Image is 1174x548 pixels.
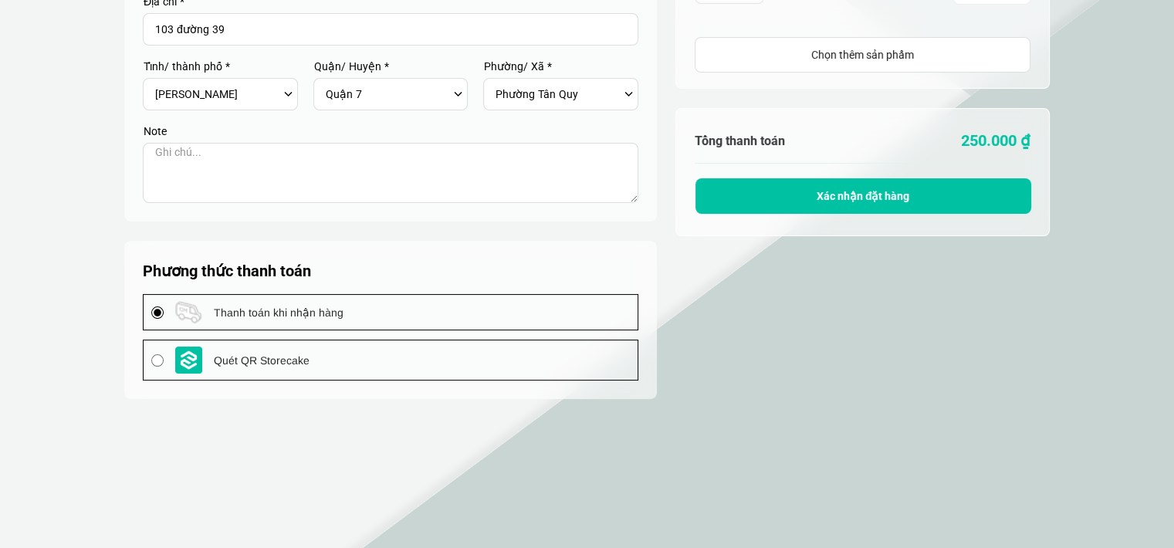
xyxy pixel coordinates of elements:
[863,129,1031,153] p: 250.000 ₫
[151,306,164,319] input: payment logo Thanh toán khi nhận hàng
[695,46,1030,63] div: Chọn thêm sản phẩm
[151,354,164,367] input: payment logo Quét QR Storecake
[695,178,1031,214] button: Xác nhận đặt hàng
[214,352,310,369] span: Quét QR Storecake
[143,61,298,72] label: Tỉnh/ thành phố *
[175,301,202,323] img: payment logo
[483,61,638,72] label: Phường/ Xã *
[496,81,620,107] select: Select commune
[313,61,469,72] label: Quận/ Huyện *
[214,304,343,321] span: Thanh toán khi nhận hàng
[143,13,638,46] input: Input address with auto completion
[695,37,1030,73] a: Chọn thêm sản phẩm
[695,134,863,148] h6: Tổng thanh toán
[143,126,638,137] label: Note
[326,81,450,107] select: Select district
[817,190,910,202] span: Xác nhận đặt hàng
[143,259,638,282] h5: Phương thức thanh toán
[155,81,279,107] select: Select province
[175,347,202,374] img: payment logo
